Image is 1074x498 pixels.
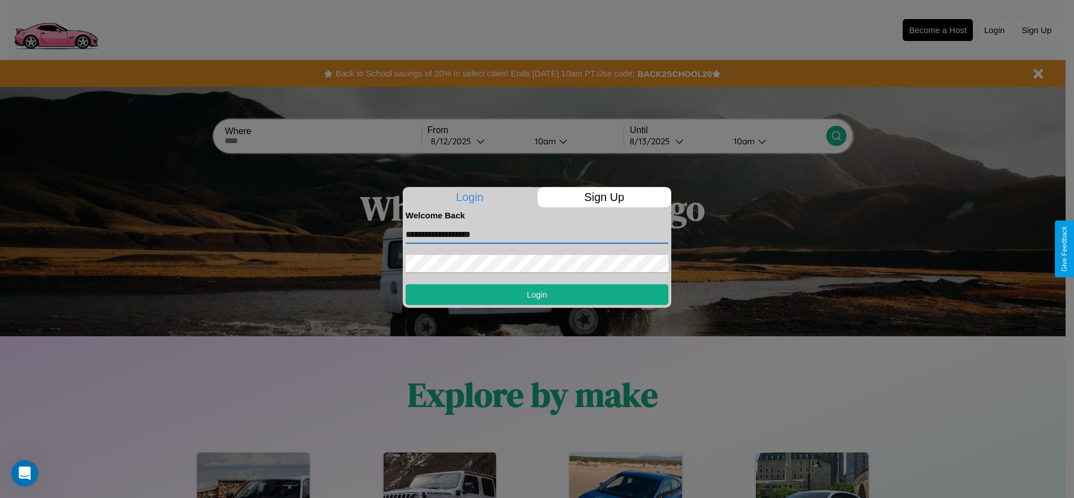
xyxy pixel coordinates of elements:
[403,187,537,207] p: Login
[538,187,672,207] p: Sign Up
[11,460,38,487] iframe: Intercom live chat
[1061,226,1068,272] div: Give Feedback
[406,284,668,305] button: Login
[406,211,668,220] h4: Welcome Back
